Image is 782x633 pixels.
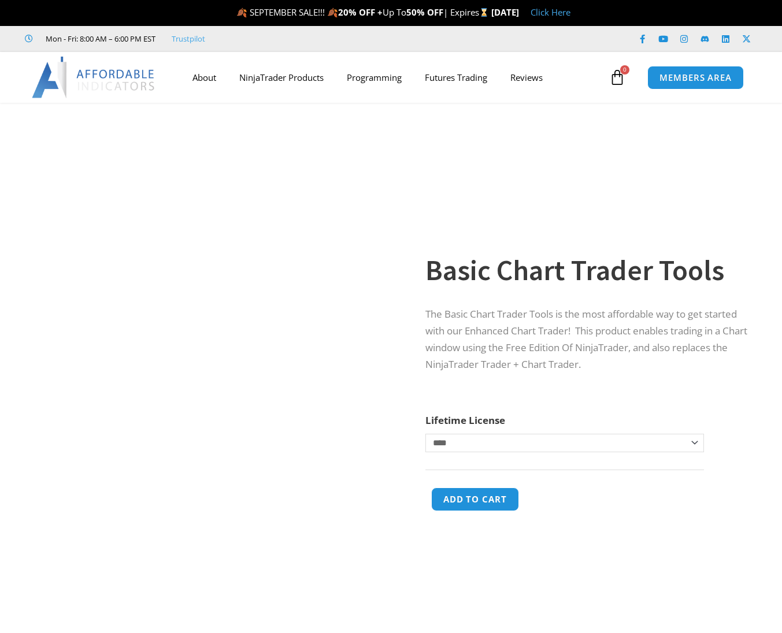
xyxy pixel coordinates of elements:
[338,6,383,18] strong: 20% OFF +
[32,57,156,98] img: LogoAI | Affordable Indicators – NinjaTrader
[647,66,744,90] a: MEMBERS AREA
[425,414,505,427] label: Lifetime License
[335,64,413,91] a: Programming
[592,61,643,94] a: 0
[236,6,491,18] span: 🍂 SEPTEMBER SALE!!! 🍂 Up To | Expires
[181,64,606,91] nav: Menu
[480,8,488,17] img: ⌛
[43,32,155,46] span: Mon - Fri: 8:00 AM – 6:00 PM EST
[406,6,443,18] strong: 50% OFF
[425,306,753,373] p: The Basic Chart Trader Tools is the most affordable way to get started with our Enhanced Chart Tr...
[659,73,732,82] span: MEMBERS AREA
[413,64,499,91] a: Futures Trading
[181,64,228,91] a: About
[620,65,629,75] span: 0
[491,6,519,18] strong: [DATE]
[531,6,570,18] a: Click Here
[425,250,753,291] h1: Basic Chart Trader Tools
[228,64,335,91] a: NinjaTrader Products
[499,64,554,91] a: Reviews
[431,487,519,511] button: Add to cart
[172,32,205,46] a: Trustpilot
